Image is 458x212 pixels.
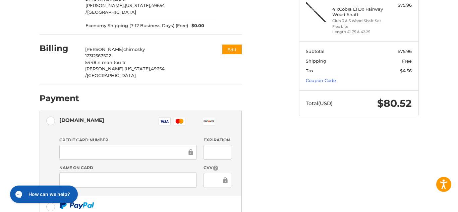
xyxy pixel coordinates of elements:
[377,97,412,110] span: $80.52
[85,3,165,15] span: 49654 /
[85,60,126,65] span: 5448 n manitou tr
[188,22,204,29] span: $0.00
[306,100,333,107] span: Total (USD)
[85,47,123,52] span: [PERSON_NAME]
[87,9,136,15] span: [GEOGRAPHIC_DATA]
[85,22,188,29] span: Economy Shipping (7-12 Business Days) (Free)
[204,165,231,171] label: CVV
[204,137,231,143] label: Expiration
[85,53,111,58] span: 12312567502
[398,49,412,54] span: $75.96
[306,68,313,73] span: Tax
[306,49,325,54] span: Subtotal
[306,78,336,83] a: Coupon Code
[332,29,384,35] li: Length 41.75 & 42.25
[222,45,242,54] button: Edit
[59,165,197,171] label: Name on Card
[40,93,79,103] h2: Payment
[124,66,151,71] span: [US_STATE],
[85,66,165,78] span: 49654 /
[85,3,125,8] span: [PERSON_NAME],
[125,3,151,8] span: [US_STATE],
[59,115,104,126] div: [DOMAIN_NAME]
[402,58,412,64] span: Free
[87,73,136,78] span: [GEOGRAPHIC_DATA]
[400,68,412,73] span: $4.56
[306,58,326,64] span: Shipping
[332,24,384,29] li: Flex Lite
[332,6,384,17] h4: 4 x Cobra LTDx Fairway Wood Shaft
[7,183,80,205] iframe: Gorgias live chat messenger
[59,137,197,143] label: Credit Card Number
[332,18,384,24] li: Club 3 & 5 Wood Shaft Set
[40,43,79,54] h2: Billing
[123,47,145,52] span: chimosky
[85,66,124,71] span: [PERSON_NAME],
[385,2,412,9] div: $75.96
